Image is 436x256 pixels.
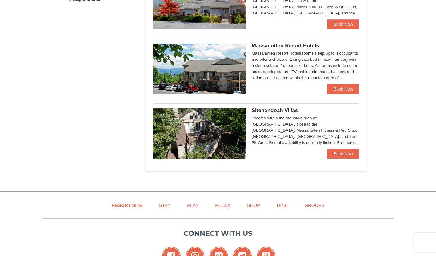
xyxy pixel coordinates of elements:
span: Massanutten Resort Hotels [252,43,319,48]
a: Book Now [327,84,359,94]
a: Resort Site [104,198,150,212]
p: Connect with us [43,228,394,239]
div: Located within the mountain area of [GEOGRAPHIC_DATA], close to the [GEOGRAPHIC_DATA], Massanutte... [252,115,359,146]
span: Shenandoah Villas [252,107,298,113]
img: 19219026-1-e3b4ac8e.jpg [153,44,246,94]
a: Book Now [327,19,359,29]
a: Book Now [327,149,359,159]
img: 19219019-2-e70bf45f.jpg [153,108,246,159]
a: Relax [207,198,238,212]
a: Stay [151,198,178,212]
div: Massanutten Resort Hotels rooms sleep up to 4 occupants and offer a choice of 1 king size bed (li... [252,50,359,81]
a: Shop [239,198,268,212]
a: Dine [269,198,295,212]
a: Groups [297,198,332,212]
a: Play [179,198,206,212]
